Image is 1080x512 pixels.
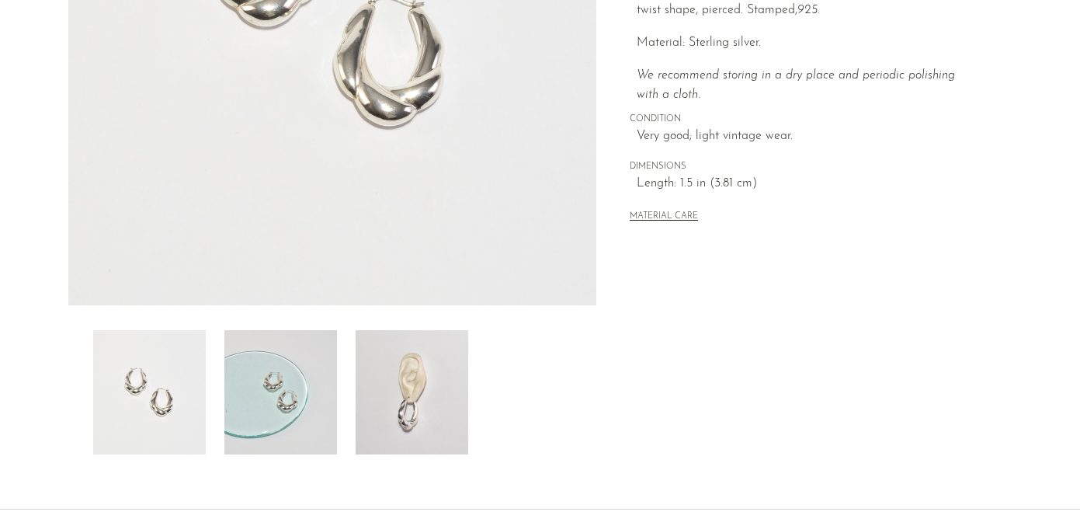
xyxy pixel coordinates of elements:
[224,330,337,455] img: Twist Hoop Earrings
[637,33,979,54] p: Material: Sterling silver.
[797,4,820,16] em: 925.
[637,127,979,147] span: Very good; light vintage wear.
[630,211,698,223] button: MATERIAL CARE
[637,69,955,102] i: We recommend storing in a dry place and periodic polishing with a cloth.
[356,330,468,455] img: Twist Hoop Earrings
[630,160,979,174] span: DIMENSIONS
[93,330,206,455] img: Twist Hoop Earrings
[637,174,979,194] span: Length: 1.5 in (3.81 cm)
[630,113,979,127] span: CONDITION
